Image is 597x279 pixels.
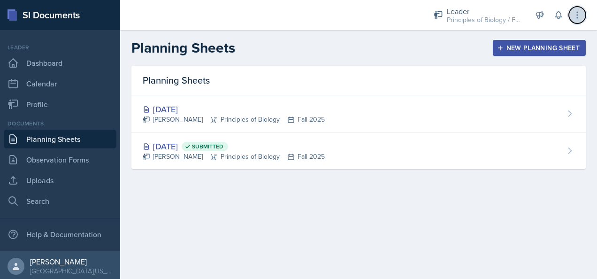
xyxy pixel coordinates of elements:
[447,6,522,17] div: Leader
[4,130,116,148] a: Planning Sheets
[131,95,586,132] a: [DATE] [PERSON_NAME]Principles of BiologyFall 2025
[143,152,325,162] div: [PERSON_NAME] Principles of Biology Fall 2025
[4,54,116,72] a: Dashboard
[4,150,116,169] a: Observation Forms
[4,43,116,52] div: Leader
[143,140,325,153] div: [DATE]
[30,257,113,266] div: [PERSON_NAME]
[4,171,116,190] a: Uploads
[143,103,325,116] div: [DATE]
[30,266,113,276] div: [GEOGRAPHIC_DATA][US_STATE]
[493,40,586,56] button: New Planning Sheet
[192,143,223,150] span: Submitted
[4,192,116,210] a: Search
[131,132,586,169] a: [DATE] Submitted [PERSON_NAME]Principles of BiologyFall 2025
[4,225,116,244] div: Help & Documentation
[4,74,116,93] a: Calendar
[4,119,116,128] div: Documents
[131,39,235,56] h2: Planning Sheets
[131,66,586,95] div: Planning Sheets
[447,15,522,25] div: Principles of Biology / Fall 2025
[499,44,580,52] div: New Planning Sheet
[4,95,116,114] a: Profile
[143,115,325,124] div: [PERSON_NAME] Principles of Biology Fall 2025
